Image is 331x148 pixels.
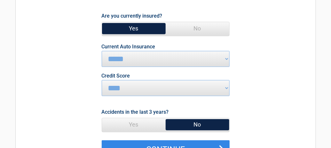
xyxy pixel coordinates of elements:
[166,22,229,35] span: No
[166,118,229,131] span: No
[102,44,155,49] label: Current Auto Insurance
[102,22,166,35] span: Yes
[102,73,130,78] label: Credit Score
[102,118,166,131] span: Yes
[102,12,162,20] label: Are you currently insured?
[102,108,169,116] label: Accidents in the last 3 years?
